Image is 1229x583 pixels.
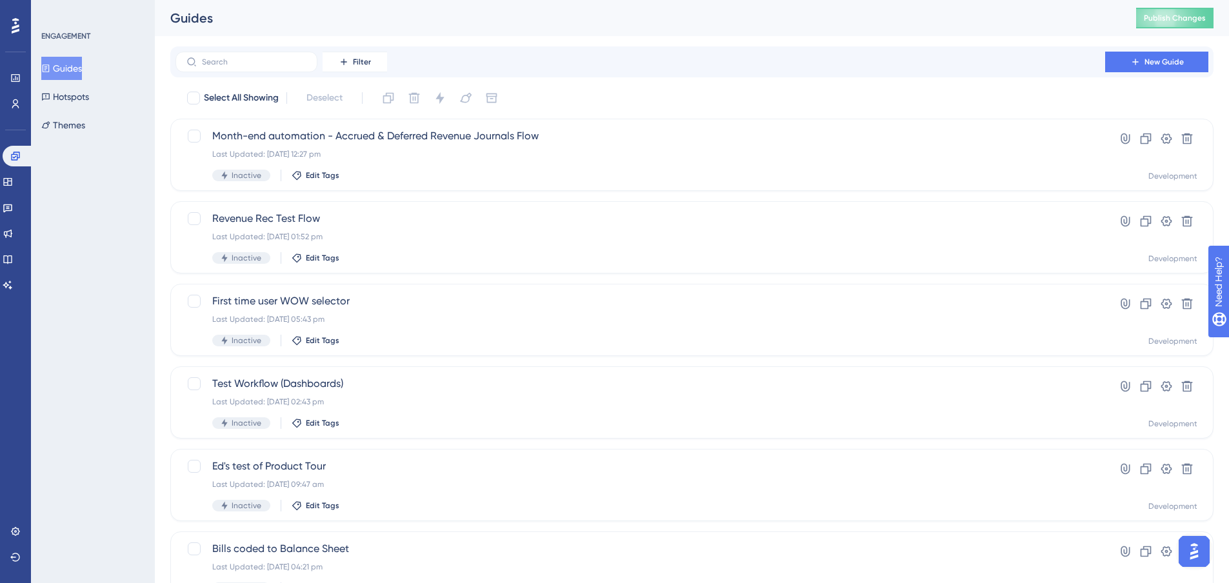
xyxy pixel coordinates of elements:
[1175,532,1214,571] iframe: UserGuiding AI Assistant Launcher
[323,52,387,72] button: Filter
[1144,13,1206,23] span: Publish Changes
[232,170,261,181] span: Inactive
[306,500,339,511] span: Edit Tags
[41,31,90,41] div: ENGAGEMENT
[306,90,343,106] span: Deselect
[212,459,1068,474] span: Ed's test of Product Tour
[212,232,1068,242] div: Last Updated: [DATE] 01:52 pm
[292,253,339,263] button: Edit Tags
[41,57,82,80] button: Guides
[306,418,339,428] span: Edit Tags
[1148,253,1197,264] div: Development
[232,335,261,346] span: Inactive
[1148,501,1197,511] div: Development
[212,149,1068,159] div: Last Updated: [DATE] 12:27 pm
[353,57,371,67] span: Filter
[212,479,1068,489] div: Last Updated: [DATE] 09:47 am
[1105,52,1208,72] button: New Guide
[212,541,1068,557] span: Bills coded to Balance Sheet
[232,418,261,428] span: Inactive
[1136,8,1214,28] button: Publish Changes
[232,500,261,511] span: Inactive
[292,418,339,428] button: Edit Tags
[202,57,306,66] input: Search
[212,562,1068,572] div: Last Updated: [DATE] 04:21 pm
[212,314,1068,324] div: Last Updated: [DATE] 05:43 pm
[306,253,339,263] span: Edit Tags
[212,211,1068,226] span: Revenue Rec Test Flow
[212,376,1068,391] span: Test Workflow (Dashboards)
[306,170,339,181] span: Edit Tags
[170,9,1104,27] div: Guides
[30,3,81,19] span: Need Help?
[212,397,1068,407] div: Last Updated: [DATE] 02:43 pm
[212,128,1068,144] span: Month-end automation - Accrued & Deferred Revenue Journals Flow
[204,90,279,106] span: Select All Showing
[292,500,339,511] button: Edit Tags
[306,335,339,346] span: Edit Tags
[1148,336,1197,346] div: Development
[212,293,1068,309] span: First time user WOW selector
[1148,419,1197,429] div: Development
[295,86,354,110] button: Deselect
[41,114,85,137] button: Themes
[1144,57,1184,67] span: New Guide
[1148,171,1197,181] div: Development
[232,253,261,263] span: Inactive
[41,85,89,108] button: Hotspots
[292,335,339,346] button: Edit Tags
[292,170,339,181] button: Edit Tags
